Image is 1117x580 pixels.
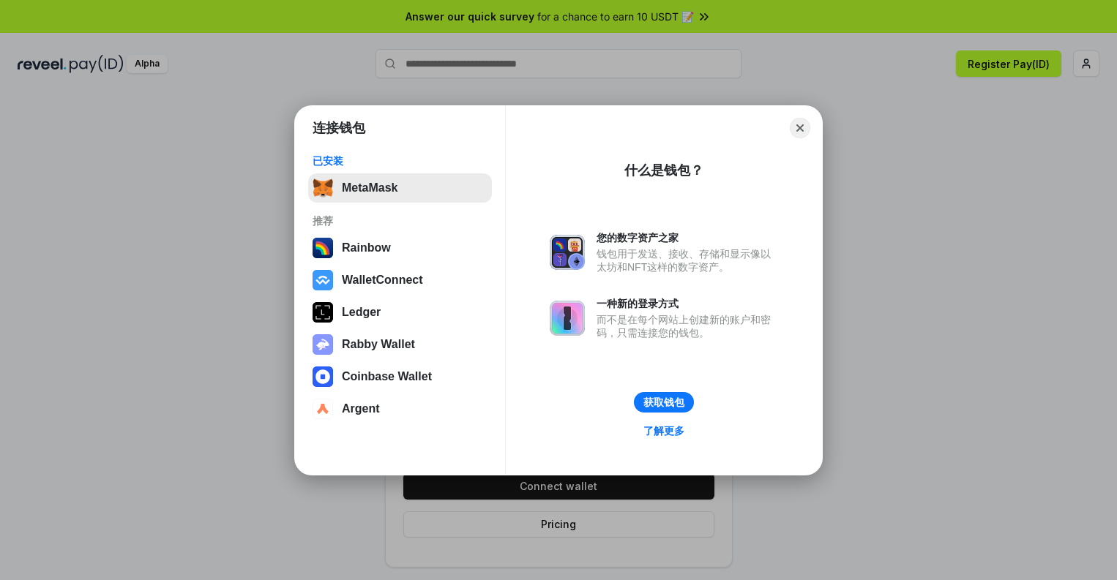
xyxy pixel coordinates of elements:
div: 钱包用于发送、接收、存储和显示像以太坊和NFT这样的数字资产。 [597,247,778,274]
button: Close [790,118,810,138]
img: svg+xml,%3Csvg%20width%3D%2228%22%20height%3D%2228%22%20viewBox%3D%220%200%2028%2028%22%20fill%3D... [313,399,333,419]
div: 获取钱包 [643,396,684,409]
div: Rainbow [342,241,391,255]
div: Argent [342,402,380,415]
div: 什么是钱包？ [624,162,703,179]
div: Coinbase Wallet [342,370,432,383]
img: svg+xml,%3Csvg%20width%3D%2228%22%20height%3D%2228%22%20viewBox%3D%220%200%2028%2028%22%20fill%3D... [313,270,333,290]
h1: 连接钱包 [313,119,365,137]
button: Rainbow [308,233,492,263]
img: svg+xml,%3Csvg%20xmlns%3D%22http%3A%2F%2Fwww.w3.org%2F2000%2Fsvg%22%20fill%3D%22none%22%20viewBox... [313,334,333,355]
div: 一种新的登录方式 [597,297,778,310]
a: 了解更多 [635,421,693,440]
button: Argent [308,394,492,423]
div: 而不是在每个网站上创建新的账户和密码，只需连接您的钱包。 [597,313,778,339]
div: 您的数字资产之家 [597,231,778,244]
img: svg+xml,%3Csvg%20fill%3D%22none%22%20height%3D%2233%22%20viewBox%3D%220%200%2035%2033%22%20width%... [313,178,333,198]
img: svg+xml,%3Csvg%20xmlns%3D%22http%3A%2F%2Fwww.w3.org%2F2000%2Fsvg%22%20fill%3D%22none%22%20viewBox... [550,235,585,270]
button: WalletConnect [308,265,492,295]
button: Rabby Wallet [308,330,492,359]
div: 推荐 [313,214,487,227]
button: MetaMask [308,173,492,203]
img: svg+xml,%3Csvg%20xmlns%3D%22http%3A%2F%2Fwww.w3.org%2F2000%2Fsvg%22%20fill%3D%22none%22%20viewBox... [550,301,585,336]
div: 已安装 [313,154,487,167]
div: WalletConnect [342,274,423,287]
div: Rabby Wallet [342,338,415,351]
button: Coinbase Wallet [308,362,492,391]
div: MetaMask [342,181,397,195]
div: 了解更多 [643,424,684,437]
img: svg+xml,%3Csvg%20xmlns%3D%22http%3A%2F%2Fwww.w3.org%2F2000%2Fsvg%22%20width%3D%2228%22%20height%3... [313,302,333,323]
img: svg+xml,%3Csvg%20width%3D%2228%22%20height%3D%2228%22%20viewBox%3D%220%200%2028%2028%22%20fill%3D... [313,366,333,387]
button: Ledger [308,298,492,327]
button: 获取钱包 [634,392,694,413]
div: Ledger [342,306,381,319]
img: svg+xml,%3Csvg%20width%3D%22120%22%20height%3D%22120%22%20viewBox%3D%220%200%20120%20120%22%20fil... [313,238,333,258]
